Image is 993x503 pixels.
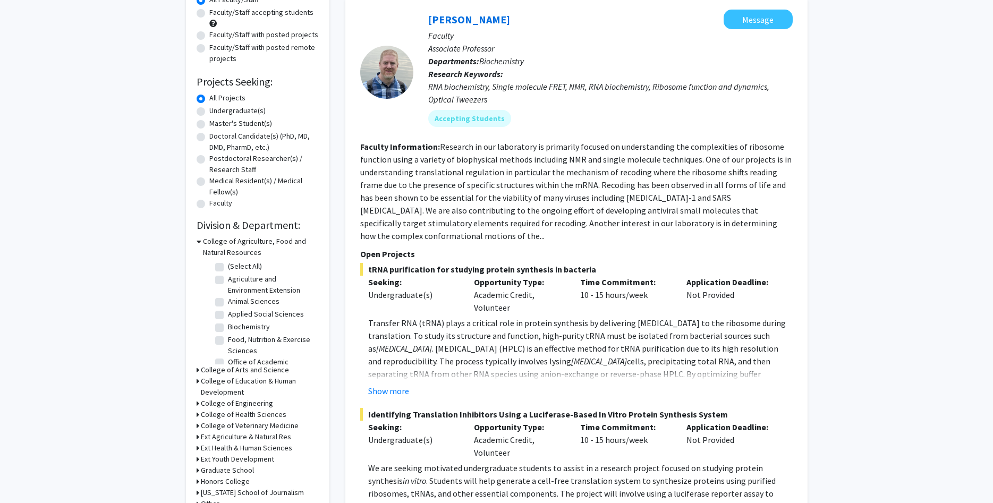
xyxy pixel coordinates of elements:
b: Faculty Information: [360,141,440,152]
label: Applied Social Sciences [228,309,304,320]
p: Time Commitment: [580,276,671,288]
span: tRNA purification for studying protein synthesis in bacteria [360,263,793,276]
b: Research Keywords: [428,69,503,79]
label: Faculty [209,198,232,209]
label: Office of Academic Programs [228,356,316,379]
span: Identifying Translation Inhibitors Using a Luciferase-Based In Vitro Protein Synthesis System [360,408,793,421]
p: Time Commitment: [580,421,671,433]
p: Seeking: [368,421,459,433]
p: Associate Professor [428,42,793,55]
h3: Graduate School [201,465,254,476]
div: Not Provided [678,421,785,459]
p: Application Deadline: [686,276,777,288]
mat-chip: Accepting Students [428,110,511,127]
h3: College of Agriculture, Food and Natural Resources [203,236,319,258]
h3: Ext Youth Development [201,454,274,465]
div: Undergraduate(s) [368,433,459,446]
h2: Division & Department: [197,219,319,232]
em: [MEDICAL_DATA] [376,343,432,354]
div: Undergraduate(s) [368,288,459,301]
p: Faculty [428,29,793,42]
label: Medical Resident(s) / Medical Fellow(s) [209,175,319,198]
h3: College of Arts and Science [201,364,289,376]
div: Academic Credit, Volunteer [466,421,572,459]
h3: [US_STATE] School of Journalism [201,487,304,498]
p: Opportunity Type: [474,421,564,433]
span: . [MEDICAL_DATA] (HPLC) is an effective method for tRNA purification due to its high resolution a... [368,343,778,366]
h3: Ext Agriculture & Natural Res [201,431,291,442]
fg-read-more: Research in our laboratory is primarily focused on understanding the complexities of ribosome fun... [360,141,792,241]
label: Biochemistry [228,321,270,333]
label: Master's Student(s) [209,118,272,129]
h3: College of Health Sciences [201,409,286,420]
h3: Ext Health & Human Sciences [201,442,292,454]
label: Agriculture and Environment Extension [228,274,316,296]
label: Food, Nutrition & Exercise Sciences [228,334,316,356]
label: Doctoral Candidate(s) (PhD, MD, DMD, PharmD, etc.) [209,131,319,153]
div: Not Provided [678,276,785,314]
label: All Projects [209,92,245,104]
h2: Projects Seeking: [197,75,319,88]
p: Opportunity Type: [474,276,564,288]
em: [MEDICAL_DATA] [571,356,627,366]
h3: College of Veterinary Medicine [201,420,299,431]
iframe: Chat [8,455,45,495]
label: Faculty/Staff with posted remote projects [209,42,319,64]
button: Message Peter Cornish [724,10,793,29]
span: We are seeking motivated undergraduate students to assist in a research project focused on studyi... [368,463,763,486]
h3: College of Education & Human Development [201,376,319,398]
div: 10 - 15 hours/week [572,276,678,314]
div: RNA biochemistry, Single molecule FRET, NMR, RNA biochemistry, Ribosome function and dynamics, Op... [428,80,793,106]
div: Academic Credit, Volunteer [466,276,572,314]
label: Faculty/Staff accepting students [209,7,313,18]
a: [PERSON_NAME] [428,13,510,26]
p: Application Deadline: [686,421,777,433]
h3: College of Engineering [201,398,273,409]
h3: Honors College [201,476,250,487]
p: Seeking: [368,276,459,288]
label: Undergraduate(s) [209,105,266,116]
button: Show more [368,385,409,397]
label: Animal Sciences [228,296,279,307]
label: Postdoctoral Researcher(s) / Research Staff [209,153,319,175]
label: Faculty/Staff with posted projects [209,29,318,40]
em: in vitro [403,475,426,486]
span: Biochemistry [479,56,524,66]
p: Open Projects [360,248,793,260]
span: Transfer RNA (tRNA) plays a critical role in protein synthesis by delivering [MEDICAL_DATA] to th... [368,318,786,354]
b: Departments: [428,56,479,66]
label: (Select All) [228,261,262,272]
div: 10 - 15 hours/week [572,421,678,459]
